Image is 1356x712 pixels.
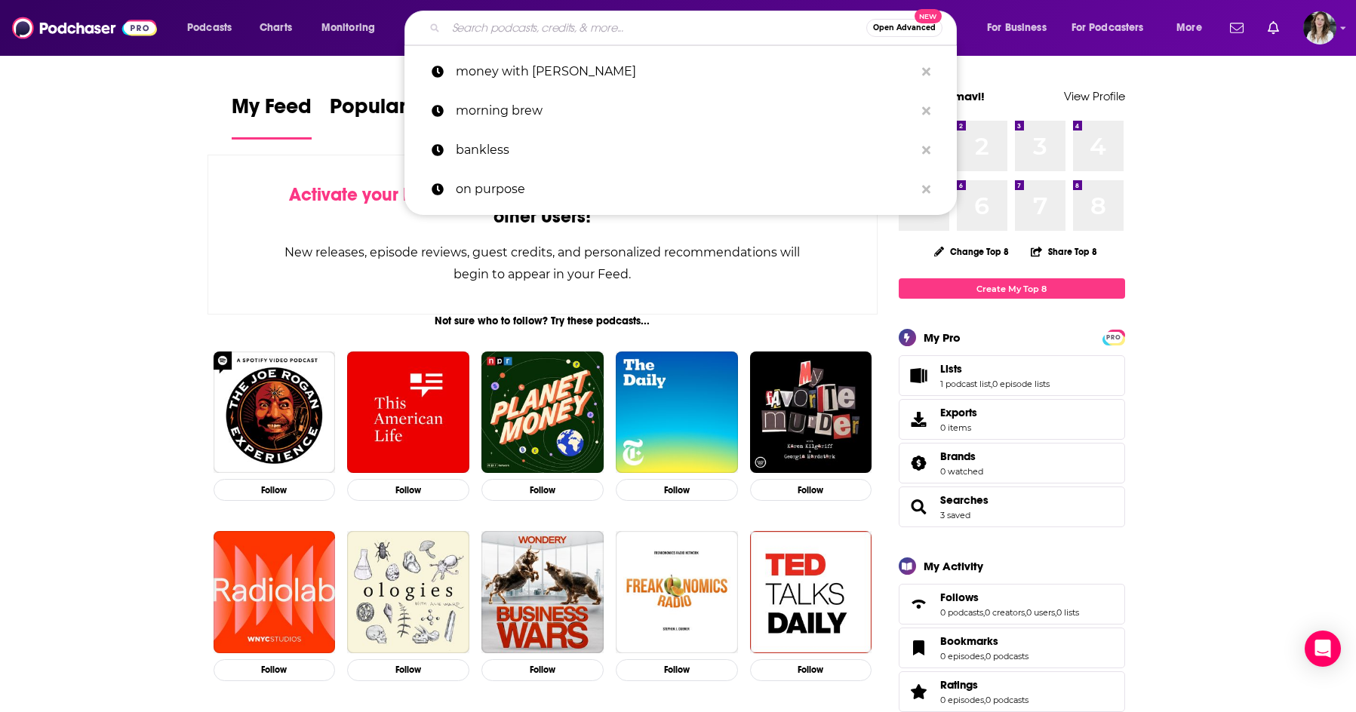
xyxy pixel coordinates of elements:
div: My Activity [924,559,983,573]
button: Follow [481,659,604,681]
a: 0 episode lists [992,379,1050,389]
span: For Podcasters [1072,17,1144,38]
img: Radiolab [214,531,336,653]
span: Open Advanced [873,24,936,32]
img: The Joe Rogan Experience [214,351,336,474]
span: My Feed [232,94,312,128]
span: New [915,9,942,23]
a: Popular Feed [330,94,458,140]
img: Ologies with Alie Ward [347,531,469,653]
img: Podchaser - Follow, Share and Rate Podcasts [12,14,157,42]
span: 0 items [940,422,977,433]
span: Searches [899,486,1125,527]
a: Brands [904,453,934,474]
span: Popular Feed [330,94,458,128]
span: PRO [1105,332,1123,343]
div: Open Intercom Messenger [1305,631,1341,667]
a: Show notifications dropdown [1262,15,1285,41]
a: 0 episodes [940,651,984,661]
a: Show notifications dropdown [1224,15,1250,41]
button: Change Top 8 [925,242,1019,261]
a: 0 podcasts [940,607,983,618]
a: Follows [940,591,1079,604]
a: Freakonomics Radio [616,531,738,653]
a: Create My Top 8 [899,278,1125,299]
img: This American Life [347,351,469,474]
p: bankless [456,130,915,170]
span: Lists [940,362,962,376]
a: Searches [940,493,989,507]
img: The Daily [616,351,738,474]
span: Ratings [940,678,978,692]
a: Ratings [940,678,1029,692]
button: open menu [1166,16,1221,40]
span: , [984,651,985,661]
a: Exports [899,399,1125,440]
button: open menu [311,16,395,40]
a: Follows [904,594,934,615]
span: Lists [899,355,1125,396]
button: Follow [616,479,738,501]
span: , [1025,607,1026,618]
p: on purpose [456,170,915,209]
a: bankless [404,130,957,170]
a: My Feed [232,94,312,140]
a: View Profile [1064,89,1125,103]
div: My Pro [924,330,961,345]
span: Brands [899,443,1125,483]
span: Activate your Feed [289,183,444,206]
span: Exports [940,406,977,419]
a: Ratings [904,681,934,702]
span: Ratings [899,671,1125,712]
span: Podcasts [187,17,232,38]
span: , [991,379,992,389]
span: Follows [940,591,979,604]
a: 0 watched [940,466,983,477]
img: Business Wars [481,531,604,653]
img: User Profile [1303,11,1336,44]
img: Planet Money [481,351,604,474]
a: money with [PERSON_NAME] [404,52,957,91]
button: Follow [214,659,336,681]
button: Follow [750,659,872,681]
div: Search podcasts, credits, & more... [419,11,971,45]
button: Follow [750,479,872,501]
a: Bookmarks [904,637,934,658]
span: Logged in as mavi [1303,11,1336,44]
a: 0 lists [1056,607,1079,618]
span: Bookmarks [940,634,998,648]
div: by following Podcasts, Creators, Lists, and other Users! [284,184,802,228]
button: Follow [214,479,336,501]
button: Follow [616,659,738,681]
button: open menu [177,16,251,40]
button: Follow [347,479,469,501]
div: Not sure who to follow? Try these podcasts... [208,315,878,327]
img: TED Talks Daily [750,531,872,653]
a: 1 podcast list [940,379,991,389]
span: Brands [940,450,976,463]
a: 0 podcasts [985,651,1029,661]
button: Show profile menu [1303,11,1336,44]
a: 3 saved [940,510,970,520]
a: PRO [1105,331,1123,342]
a: 0 podcasts [985,695,1029,705]
a: Bookmarks [940,634,1029,648]
button: Share Top 8 [1030,237,1098,266]
a: Charts [250,16,301,40]
span: Charts [260,17,292,38]
span: Bookmarks [899,628,1125,668]
p: money with katie [456,52,915,91]
a: Lists [904,365,934,386]
a: 0 episodes [940,695,984,705]
img: My Favorite Murder with Karen Kilgariff and Georgia Hardstark [750,351,872,474]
